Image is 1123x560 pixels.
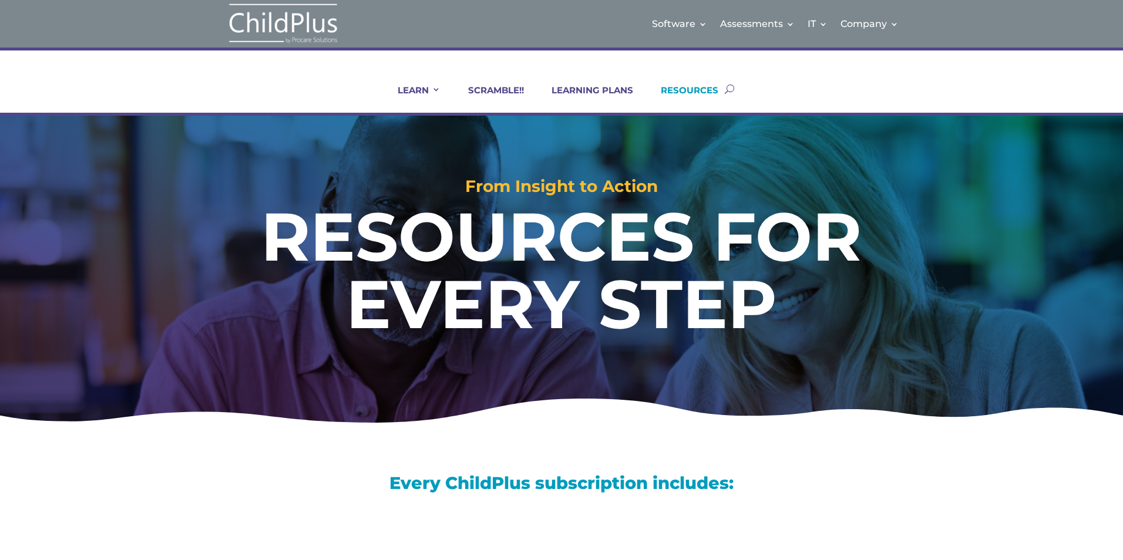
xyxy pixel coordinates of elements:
[157,203,966,343] h1: RESOURCES FOR EVERY STEP
[383,85,441,113] a: LEARN
[56,178,1067,200] h2: From Insight to Action
[646,85,718,113] a: RESOURCES
[186,474,937,497] h3: Every ChildPlus subscription includes:
[453,85,524,113] a: SCRAMBLE!!
[537,85,633,113] a: LEARNING PLANS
